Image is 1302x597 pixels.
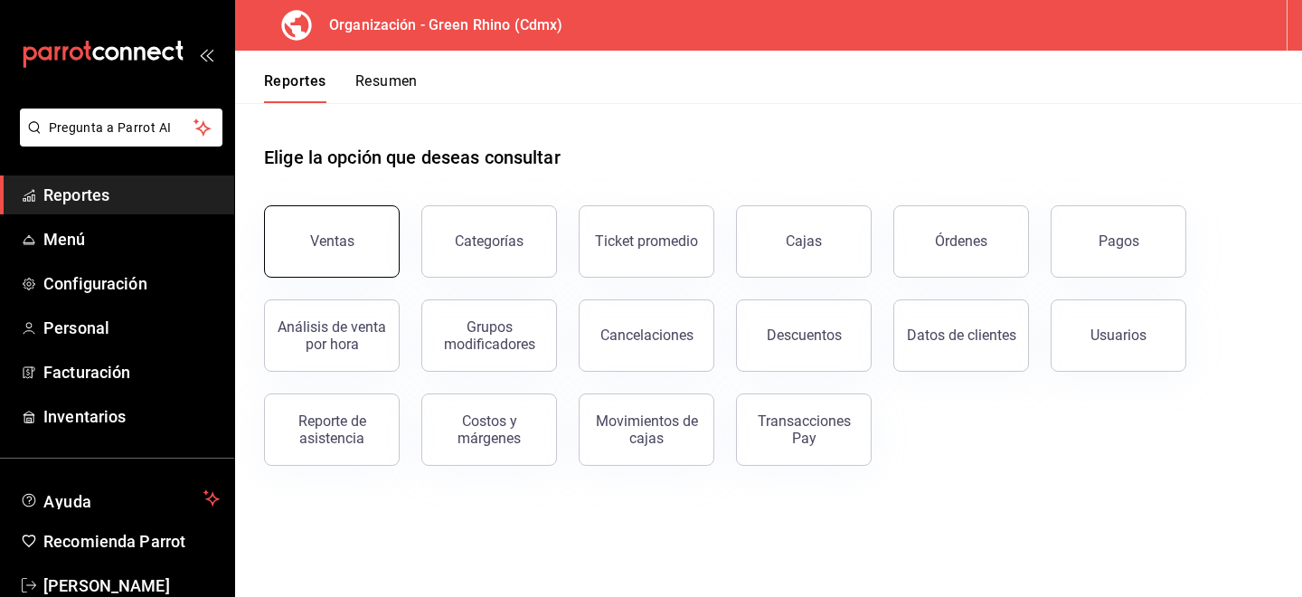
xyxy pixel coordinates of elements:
div: Ventas [310,232,354,250]
button: Transacciones Pay [736,393,872,466]
div: Movimientos de cajas [590,412,703,447]
button: Usuarios [1051,299,1186,372]
h3: Organización - Green Rhino (Cdmx) [315,14,562,36]
button: Cancelaciones [579,299,714,372]
span: Inventarios [43,404,220,429]
button: Resumen [355,72,418,103]
button: Movimientos de cajas [579,393,714,466]
button: Datos de clientes [893,299,1029,372]
div: Datos de clientes [907,327,1016,344]
button: Pregunta a Parrot AI [20,109,222,147]
div: Reporte de asistencia [276,412,388,447]
button: Pagos [1051,205,1186,278]
button: Reporte de asistencia [264,393,400,466]
div: Cajas [786,232,822,250]
div: Grupos modificadores [433,318,545,353]
span: Pregunta a Parrot AI [49,118,194,137]
button: Grupos modificadores [421,299,557,372]
span: Configuración [43,271,220,296]
button: Costos y márgenes [421,393,557,466]
button: Cajas [736,205,872,278]
span: Facturación [43,360,220,384]
div: Órdenes [935,232,987,250]
button: Categorías [421,205,557,278]
div: Usuarios [1090,327,1146,344]
button: Ticket promedio [579,205,714,278]
span: Ayuda [43,488,196,509]
button: open_drawer_menu [199,47,213,62]
div: Ticket promedio [595,232,698,250]
a: Pregunta a Parrot AI [13,131,222,150]
button: Órdenes [893,205,1029,278]
div: Cancelaciones [600,327,693,344]
button: Descuentos [736,299,872,372]
div: Categorías [455,232,524,250]
span: Personal [43,316,220,340]
button: Reportes [264,72,326,103]
div: Análisis de venta por hora [276,318,388,353]
button: Análisis de venta por hora [264,299,400,372]
span: Reportes [43,183,220,207]
div: Descuentos [767,327,842,344]
span: Menú [43,227,220,251]
div: Costos y márgenes [433,412,545,447]
h1: Elige la opción que deseas consultar [264,144,561,171]
span: Recomienda Parrot [43,529,220,554]
div: navigation tabs [264,72,418,103]
div: Transacciones Pay [748,412,860,447]
div: Pagos [1099,232,1139,250]
button: Ventas [264,205,400,278]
